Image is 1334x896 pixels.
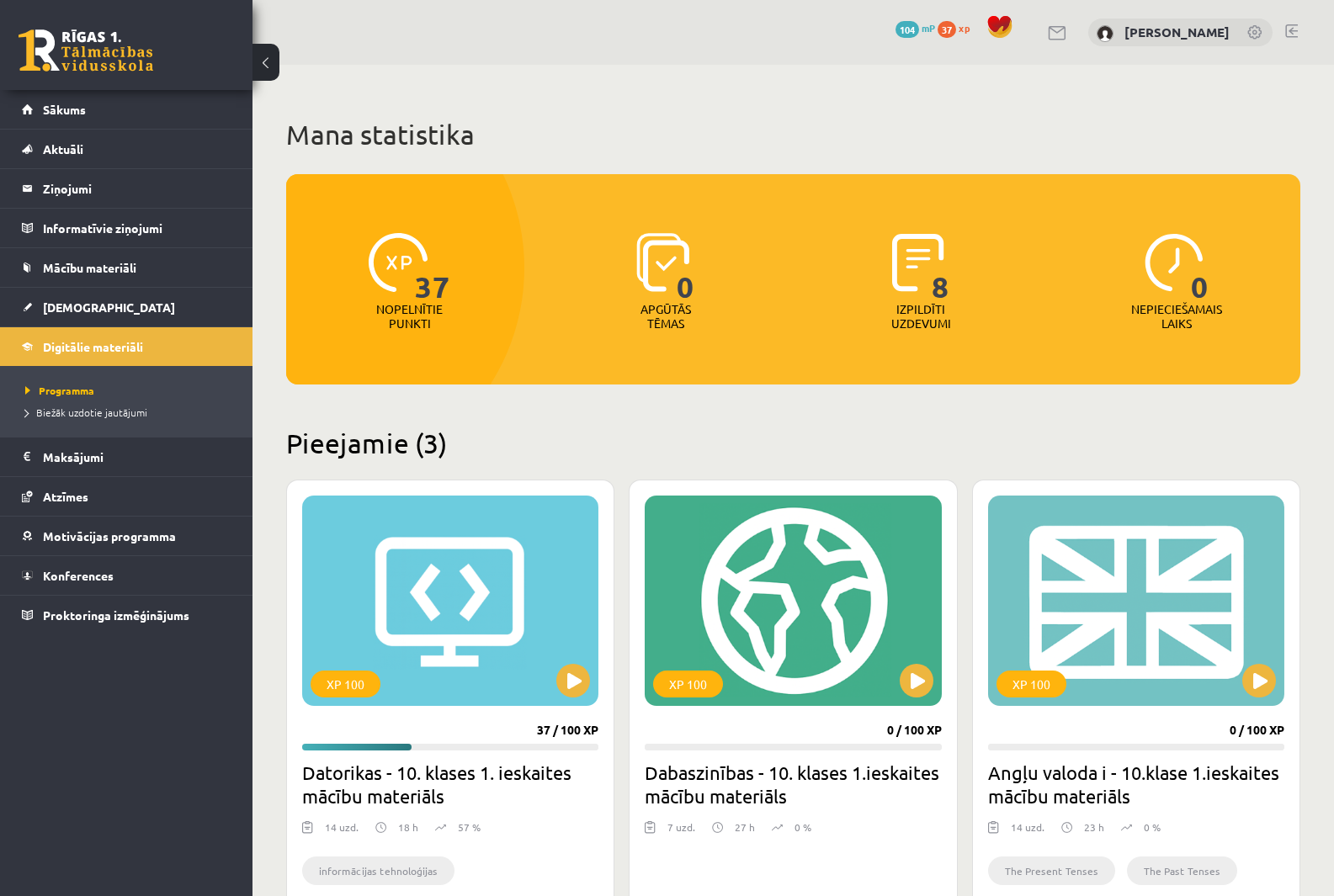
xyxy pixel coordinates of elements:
[636,233,689,292] img: icon-learned-topics-4a711ccc23c960034f471b6e78daf4a3bad4a20eaf4de84257b87e66633f6470.svg
[988,856,1115,885] li: The Present Tenses
[988,761,1284,808] h2: Angļu valoda i - 10.klase 1.ieskaites mācību materiāls
[922,21,935,34] span: mP
[888,302,954,331] p: Izpildīti uzdevumi
[311,671,380,697] div: XP 100
[1127,856,1237,885] li: The Past Tenses
[22,556,231,595] a: Konferences
[959,21,970,34] span: xp
[667,819,695,845] div: 7 uzd.
[22,477,231,516] a: Atzīmes
[1124,24,1230,40] a: [PERSON_NAME]
[645,761,941,808] h2: Dabaszinības - 10. klases 1.ieskaites mācību materiāls
[43,489,88,504] span: Atzīmes
[735,819,755,835] p: 27 h
[43,339,143,354] span: Digitālie materiāli
[22,248,231,287] a: Mācību materiāli
[1084,819,1104,835] p: 23 h
[43,141,83,156] span: Aktuāli
[938,21,956,38] span: 37
[43,209,231,247] legend: Informatīvie ziņojumi
[1131,302,1222,331] p: Nepieciešamais laiks
[1097,25,1113,42] img: Deivids Gregors Zeile
[43,437,231,476] legend: Maksājumi
[896,21,919,38] span: 104
[25,406,147,419] span: Biežāk uzdotie jautājumi
[22,130,231,168] a: Aktuāli
[22,327,231,366] a: Digitālie materiāli
[1144,819,1161,835] p: 0 %
[458,819,481,835] p: 57 %
[892,233,944,292] img: icon-completed-tasks-ad58ae20a441b2904462921112bc710f1caf180af7a3daa7317a5a94f2d26646.svg
[22,437,231,476] a: Maksājumi
[633,302,699,331] p: Apgūtās tēmas
[302,856,454,885] li: informācijas tehnoloģijas
[22,169,231,208] a: Ziņojumi
[653,671,723,697] div: XP 100
[43,300,175,315] span: [DEMOGRAPHIC_DATA]
[43,568,114,583] span: Konferences
[19,29,153,72] a: Rīgas 1. Tālmācības vidusskola
[22,517,231,555] a: Motivācijas programma
[25,384,94,397] span: Programma
[25,383,236,398] a: Programma
[369,233,428,292] img: icon-xp-0682a9bc20223a9ccc6f5883a126b849a74cddfe5390d2b41b4391c66f2066e7.svg
[896,21,935,34] a: 104 mP
[1191,233,1209,302] span: 0
[415,233,450,302] span: 37
[997,671,1066,697] div: XP 100
[43,260,136,275] span: Mācību materiāli
[286,427,1300,459] h2: Pieejamie (3)
[22,288,231,326] a: [DEMOGRAPHIC_DATA]
[22,209,231,247] a: Informatīvie ziņojumi
[302,761,598,808] h2: Datorikas - 10. klases 1. ieskaites mācību materiāls
[398,819,418,835] p: 18 h
[43,528,176,543] span: Motivācijas programma
[677,233,694,302] span: 0
[22,596,231,634] a: Proktoringa izmēģinājums
[376,302,443,331] p: Nopelnītie punkti
[795,819,811,835] p: 0 %
[1145,233,1204,292] img: icon-clock-7be60019b62300814b6bd22b8e044499b485619524d84068768e800edab66f18.svg
[22,90,231,129] a: Sākums
[325,819,359,845] div: 14 uzd.
[286,118,1300,151] h1: Mana statistika
[43,102,86,117] span: Sākums
[1011,819,1044,845] div: 14 uzd.
[25,405,236,420] a: Biežāk uzdotie jautājumi
[932,233,949,302] span: 8
[43,607,189,623] span: Proktoringa izmēģinājums
[43,169,231,208] legend: Ziņojumi
[938,21,978,34] a: 37 xp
